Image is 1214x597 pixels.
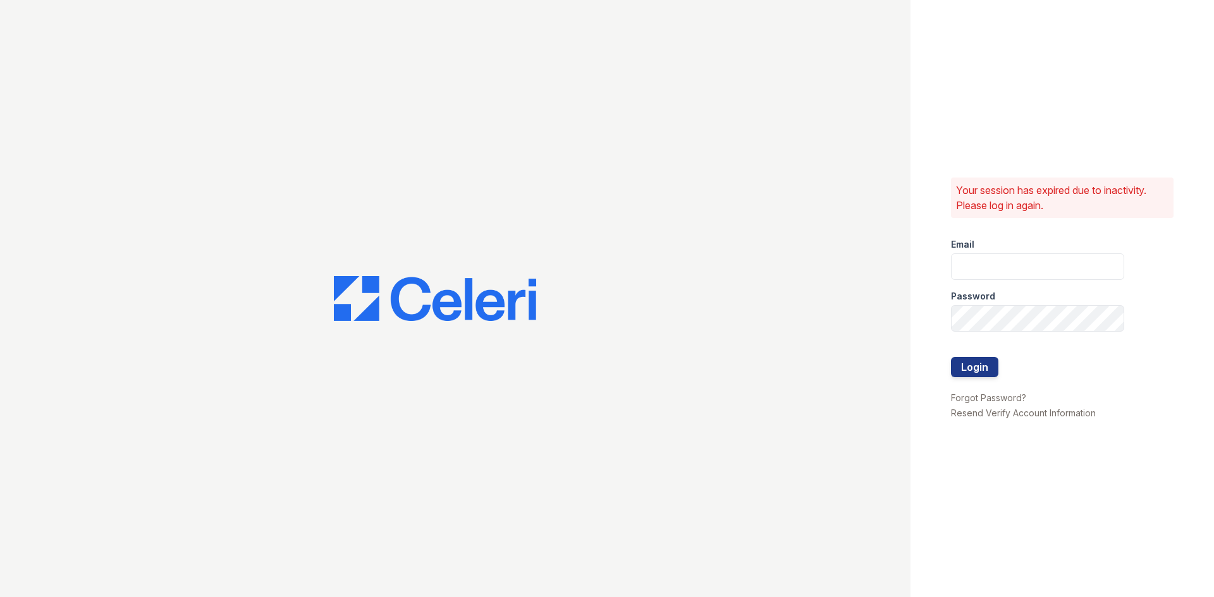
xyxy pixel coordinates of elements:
[951,407,1096,418] a: Resend Verify Account Information
[951,290,995,303] label: Password
[334,276,536,322] img: CE_Logo_Blue-a8612792a0a2168367f1c8372b55b34899dd931a85d93a1a3d3e32e68fde9ad4.png
[951,238,974,251] label: Email
[951,357,998,377] button: Login
[956,183,1168,213] p: Your session has expired due to inactivity. Please log in again.
[951,392,1026,403] a: Forgot Password?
